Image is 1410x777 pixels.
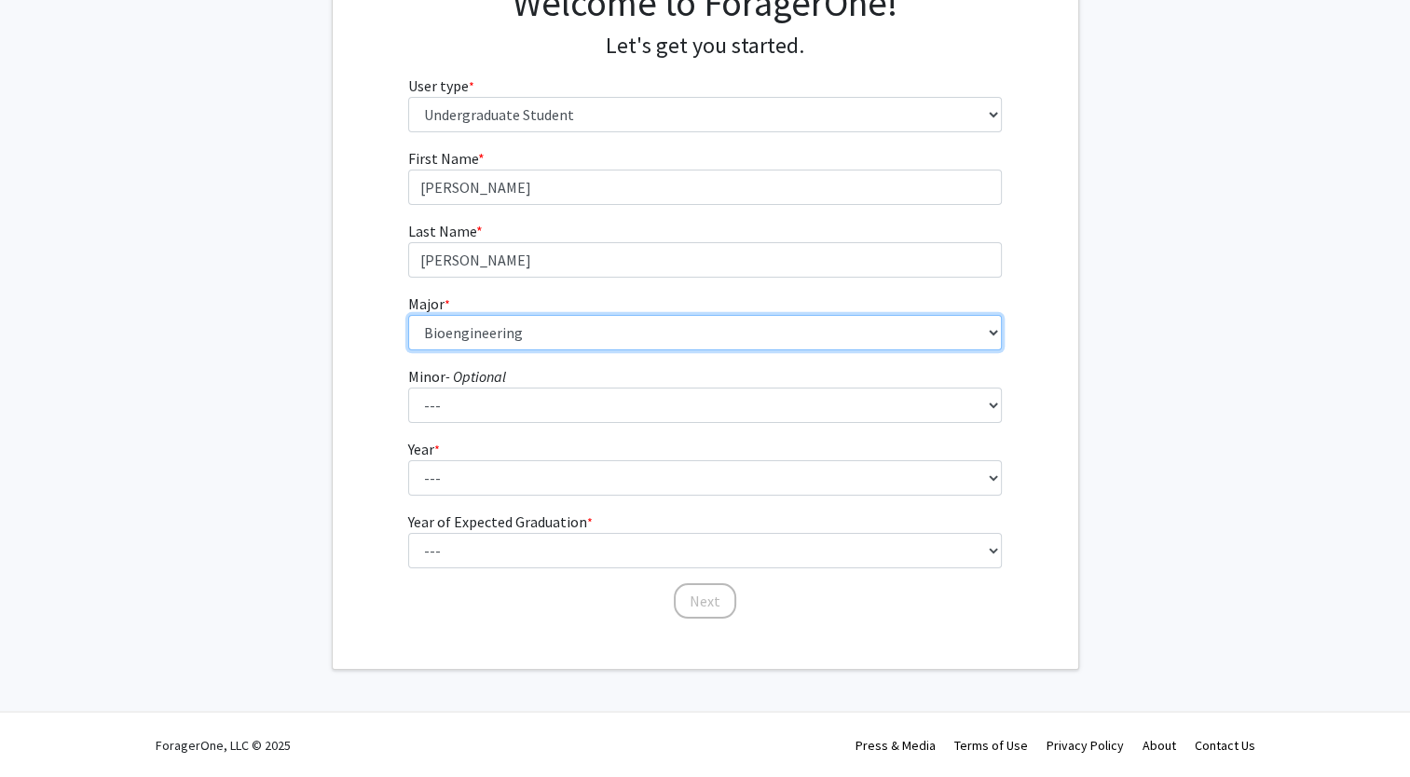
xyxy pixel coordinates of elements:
[408,33,1002,60] h4: Let's get you started.
[14,693,79,763] iframe: Chat
[408,365,506,388] label: Minor
[408,149,478,168] span: First Name
[1195,737,1255,754] a: Contact Us
[408,293,450,315] label: Major
[856,737,936,754] a: Press & Media
[408,75,474,97] label: User type
[408,511,593,533] label: Year of Expected Graduation
[408,222,476,240] span: Last Name
[445,367,506,386] i: - Optional
[1143,737,1176,754] a: About
[674,583,736,619] button: Next
[408,438,440,460] label: Year
[1047,737,1124,754] a: Privacy Policy
[954,737,1028,754] a: Terms of Use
